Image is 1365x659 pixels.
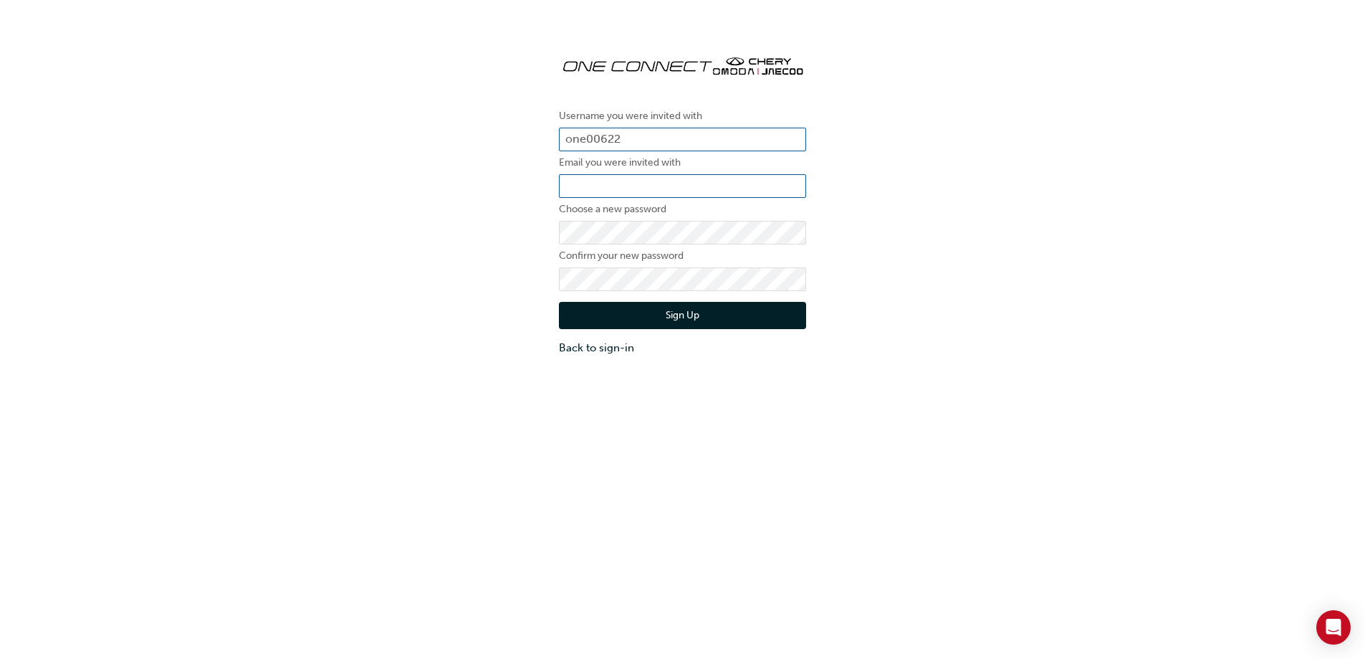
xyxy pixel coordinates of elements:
div: Open Intercom Messenger [1316,610,1351,645]
label: Username you were invited with [559,108,806,125]
a: Back to sign-in [559,340,806,356]
img: oneconnect [559,43,806,86]
input: Username [559,128,806,152]
label: Email you were invited with [559,154,806,171]
button: Sign Up [559,302,806,329]
label: Choose a new password [559,201,806,218]
label: Confirm your new password [559,247,806,265]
